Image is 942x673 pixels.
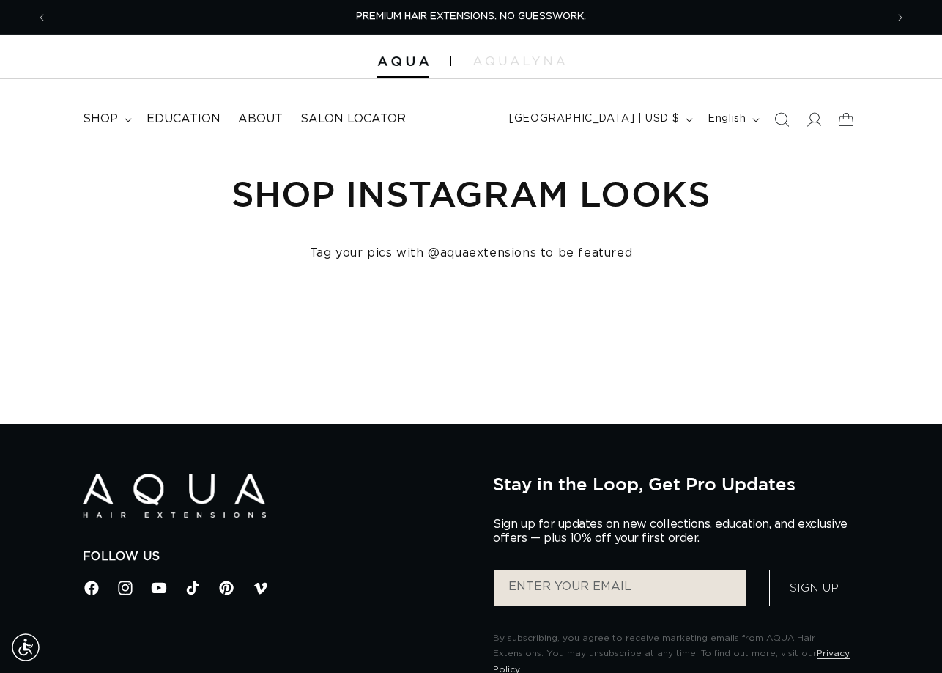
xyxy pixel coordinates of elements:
[238,111,283,127] span: About
[493,518,859,545] p: Sign up for updates on new collections, education, and exclusive offers — plus 10% off your first...
[147,111,220,127] span: Education
[356,12,586,21] span: PREMIUM HAIR EXTENSIONS. NO GUESSWORK.
[83,171,860,216] h1: Shop Instagram Looks
[509,111,679,127] span: [GEOGRAPHIC_DATA] | USD $
[74,103,138,136] summary: shop
[769,570,858,606] button: Sign Up
[138,103,229,136] a: Education
[300,111,406,127] span: Salon Locator
[708,111,746,127] span: English
[884,4,916,32] button: Next announcement
[83,474,266,518] img: Aqua Hair Extensions
[377,56,429,67] img: Aqua Hair Extensions
[500,106,699,133] button: [GEOGRAPHIC_DATA] | USD $
[83,246,860,261] h4: Tag your pics with @aquaextensions to be featured
[494,570,746,606] input: ENTER YOUR EMAIL
[473,56,565,65] img: aqualyna.com
[869,603,942,673] iframe: Chat Widget
[26,4,58,32] button: Previous announcement
[765,103,798,136] summary: Search
[493,474,859,494] h2: Stay in the Loop, Get Pro Updates
[229,103,292,136] a: About
[699,106,765,133] button: English
[83,111,118,127] span: shop
[83,549,472,564] h2: Follow Us
[292,103,415,136] a: Salon Locator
